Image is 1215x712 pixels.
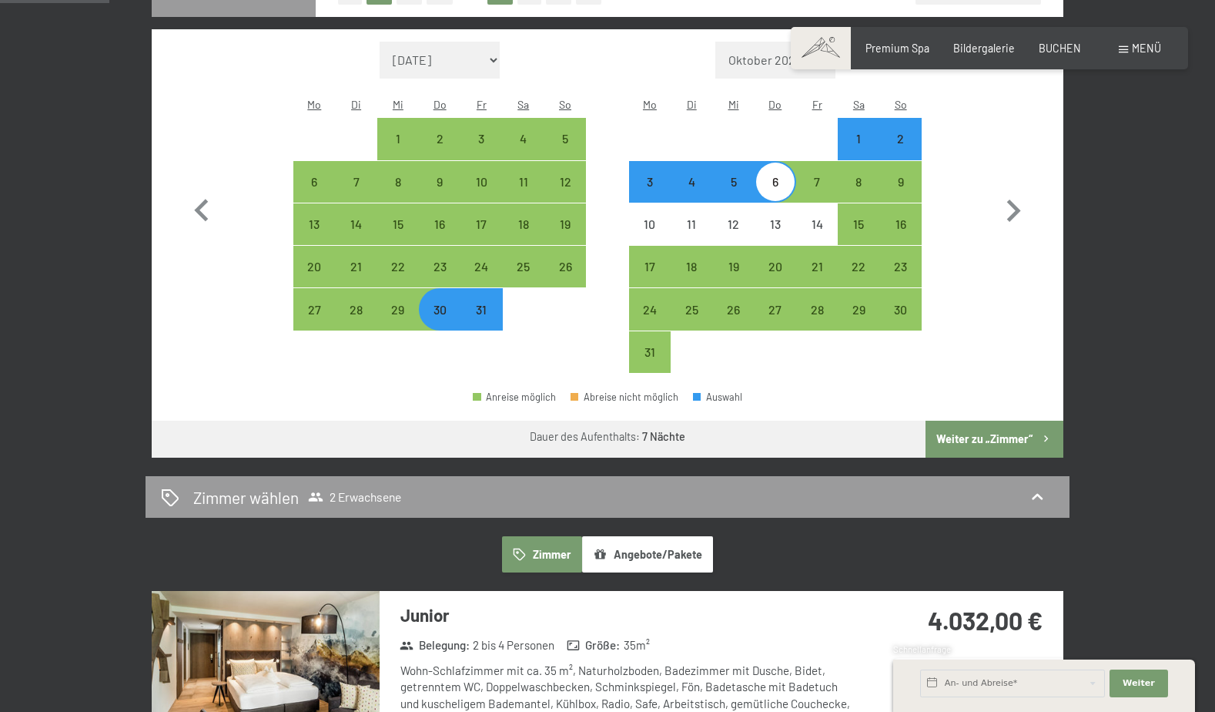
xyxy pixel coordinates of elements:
div: Anreise möglich [419,203,460,245]
h3: Junior [400,603,859,627]
div: Anreise möglich [419,288,460,330]
span: Schnellanfrage [893,644,951,654]
div: Fri Jul 03 2026 [460,118,502,160]
abbr: Mittwoch [728,98,739,111]
div: 14 [336,218,375,257]
div: Anreise möglich [629,246,671,287]
div: Thu Jul 09 2026 [419,161,460,203]
button: Weiter zu „Zimmer“ [925,421,1063,458]
div: Anreise möglich [293,288,335,330]
abbr: Samstag [517,98,529,111]
abbr: Donnerstag [433,98,447,111]
div: Anreise nicht möglich [671,203,712,245]
div: 13 [295,218,333,257]
div: 26 [546,260,584,299]
div: Anreise möglich [335,203,377,245]
strong: 4.032,00 € [928,606,1043,635]
div: Mon Aug 31 2026 [629,331,671,373]
div: Tue Jul 28 2026 [335,288,377,330]
div: 24 [462,260,500,299]
div: 18 [504,218,543,257]
div: 20 [756,260,795,299]
div: 11 [504,176,543,214]
div: Wed Jul 22 2026 [377,246,419,287]
div: 12 [546,176,584,214]
div: Auswahl [693,392,742,402]
abbr: Montag [643,98,657,111]
div: 15 [379,218,417,257]
div: Anreise möglich [838,246,879,287]
div: Sun Aug 09 2026 [880,161,922,203]
div: Anreise möglich [503,246,544,287]
div: Anreise möglich [796,246,838,287]
div: Wed Jul 08 2026 [377,161,419,203]
div: Fri Aug 21 2026 [796,246,838,287]
div: Sat Aug 22 2026 [838,246,879,287]
div: Wed Jul 01 2026 [377,118,419,160]
div: Mon Aug 17 2026 [629,246,671,287]
button: Vorheriger Monat [179,42,224,374]
div: 31 [631,346,669,385]
div: Anreise möglich [460,246,502,287]
div: Anreise möglich [838,118,879,160]
div: Sun Aug 30 2026 [880,288,922,330]
div: Anreise möglich [460,203,502,245]
div: Anreise möglich [503,118,544,160]
span: Menü [1132,42,1161,55]
div: Anreise möglich [460,118,502,160]
div: Anreise möglich [838,161,879,203]
div: Tue Jul 14 2026 [335,203,377,245]
div: 14 [798,218,836,257]
div: 4 [504,133,543,171]
div: Anreise möglich [335,161,377,203]
div: Tue Aug 04 2026 [671,161,712,203]
div: Thu Jul 30 2026 [419,288,460,330]
a: Bildergalerie [953,42,1015,55]
div: Mon Jul 20 2026 [293,246,335,287]
button: Zimmer [502,536,582,572]
div: Sat Aug 08 2026 [838,161,879,203]
div: Anreise möglich [838,203,879,245]
div: Fri Aug 07 2026 [796,161,838,203]
div: Thu Aug 06 2026 [755,161,796,203]
div: 11 [672,218,711,257]
div: Mon Aug 03 2026 [629,161,671,203]
div: Mon Jul 27 2026 [293,288,335,330]
div: Anreise möglich [755,161,796,203]
div: Sun Aug 16 2026 [880,203,922,245]
div: Anreise möglich [377,161,419,203]
div: Anreise möglich [880,118,922,160]
div: 17 [631,260,669,299]
div: Anreise möglich [544,161,586,203]
abbr: Mittwoch [393,98,403,111]
div: 22 [379,260,417,299]
div: 1 [379,133,417,171]
div: 12 [714,218,752,257]
div: Thu Aug 13 2026 [755,203,796,245]
div: Anreise möglich [335,246,377,287]
div: 4 [672,176,711,214]
div: Wed Aug 05 2026 [712,161,754,203]
div: Sun Aug 23 2026 [880,246,922,287]
div: 28 [798,304,836,342]
div: Thu Jul 16 2026 [419,203,460,245]
div: 21 [798,260,836,299]
div: Anreise möglich [419,246,460,287]
div: Anreise möglich [671,161,712,203]
a: BUCHEN [1039,42,1081,55]
div: 23 [882,260,920,299]
div: Anreise möglich [460,288,502,330]
div: Anreise möglich [712,161,754,203]
span: Premium Spa [865,42,929,55]
div: Sat Jul 25 2026 [503,246,544,287]
div: Dauer des Aufenthalts: [530,429,685,445]
div: Thu Aug 20 2026 [755,246,796,287]
div: Fri Aug 14 2026 [796,203,838,245]
div: 23 [420,260,459,299]
div: 8 [379,176,417,214]
div: 21 [336,260,375,299]
abbr: Sonntag [895,98,907,111]
div: Anreise möglich [419,161,460,203]
div: 16 [420,218,459,257]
